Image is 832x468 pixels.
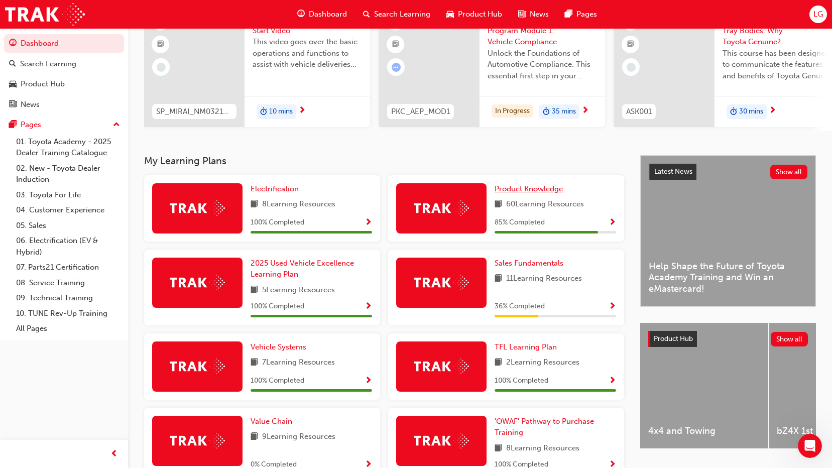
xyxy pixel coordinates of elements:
span: Pages [576,9,597,20]
a: 05. Sales [12,218,124,233]
a: 02. New - Toyota Dealer Induction [12,161,124,187]
span: duration-icon [543,105,550,119]
span: 4x4 and Towing [648,425,760,437]
a: News [4,95,124,114]
span: Show Progress [365,302,372,311]
span: 85 % Completed [495,217,545,228]
div: In Progress [492,104,533,118]
span: 30 mins [739,106,763,118]
button: Show all [770,165,808,179]
a: 08. Service Training [12,275,124,291]
span: book-icon [251,431,258,443]
a: Search Learning [4,55,124,73]
img: Trak [5,3,85,26]
span: book-icon [251,198,258,211]
span: book-icon [495,198,502,211]
span: 100 % Completed [251,217,304,228]
span: 100 % Completed [495,375,548,387]
span: Sales Fundamentals [495,259,563,268]
span: Dashboard [309,9,347,20]
span: next-icon [769,106,776,115]
button: Pages [4,115,124,134]
a: guage-iconDashboard [289,4,355,25]
img: Trak [170,275,225,290]
button: Show Progress [365,375,372,387]
span: learningRecordVerb_NONE-icon [157,63,166,72]
button: Show Progress [609,216,616,229]
button: Show Progress [365,216,372,229]
div: Pages [21,119,41,131]
span: Unlock the Foundations of Automotive Compliance. This essential first step in your Automotive Ess... [488,48,597,82]
span: PKC_AEP_MOD1 [391,106,450,118]
button: Show Progress [609,375,616,387]
button: DashboardSearch LearningProduct HubNews [4,32,124,115]
span: Show Progress [365,218,372,227]
span: TFL Learning Plan [495,342,557,352]
img: Trak [414,359,469,374]
div: Search Learning [20,58,76,70]
span: 35 mins [552,106,576,118]
img: Trak [170,359,225,374]
a: 2025 Used Vehicle Excellence Learning Plan [251,258,372,280]
span: learningRecordVerb_ATTEMPT-icon [392,63,401,72]
a: Product HubShow all [648,331,808,347]
span: book-icon [495,357,502,369]
a: TFL Learning Plan [495,341,561,353]
span: learningRecordVerb_NONE-icon [627,63,636,72]
button: Show Progress [365,300,372,313]
h3: My Learning Plans [144,155,624,167]
a: 0PKC_AEP_MOD1Automotive Essentials Program Module 1: Vehicle ComplianceUnlock the Foundations of ... [379,6,605,127]
a: Sales Fundamentals [495,258,567,269]
span: news-icon [518,8,526,21]
a: pages-iconPages [557,4,605,25]
span: 100 % Completed [251,375,304,387]
span: 9 Learning Resources [262,431,335,443]
span: News [530,9,549,20]
a: 03. Toyota For Life [12,187,124,203]
span: book-icon [251,357,258,369]
span: LG [813,9,823,20]
a: 4x4 and Towing [640,323,768,448]
span: car-icon [9,80,17,89]
a: Value Chain [251,416,296,427]
span: Value Chain [251,417,292,426]
span: pages-icon [565,8,572,21]
span: book-icon [495,442,502,455]
span: 2025 Used Vehicle Excellence Learning Plan [251,259,354,279]
a: search-iconSearch Learning [355,4,438,25]
span: next-icon [298,106,306,115]
a: Dashboard [4,34,124,53]
a: Electrification [251,183,303,195]
span: Show Progress [609,377,616,386]
a: 01. Toyota Academy - 2025 Dealer Training Catalogue [12,134,124,161]
a: 09. Technical Training [12,290,124,306]
a: 0SP_MIRAI_NM0321_VID2021 Mirai - Quick Start VideoThis video goes over the basic operations and f... [144,6,370,127]
span: Show Progress [609,218,616,227]
a: Product Hub [4,75,124,93]
span: up-icon [113,119,120,132]
a: car-iconProduct Hub [438,4,510,25]
span: duration-icon [260,105,267,119]
span: booktick-icon [157,38,164,51]
span: guage-icon [297,8,305,21]
a: 07. Parts21 Certification [12,260,124,275]
a: 'OWAF' Pathway to Purchase Training [495,416,616,438]
a: Latest NewsShow all [649,164,807,180]
a: news-iconNews [510,4,557,25]
a: 06. Electrification (EV & Hybrid) [12,233,124,260]
span: ASK001 [626,106,652,118]
span: 8 Learning Resources [506,442,579,455]
div: News [21,99,40,110]
span: 7 Learning Resources [262,357,335,369]
span: Product Hub [458,9,502,20]
img: Trak [414,200,469,216]
img: Trak [414,433,469,448]
span: book-icon [495,273,502,285]
span: 2 Learning Resources [506,357,579,369]
div: Product Hub [21,78,65,90]
span: car-icon [446,8,454,21]
span: Latest News [654,167,692,176]
span: 36 % Completed [495,301,545,312]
